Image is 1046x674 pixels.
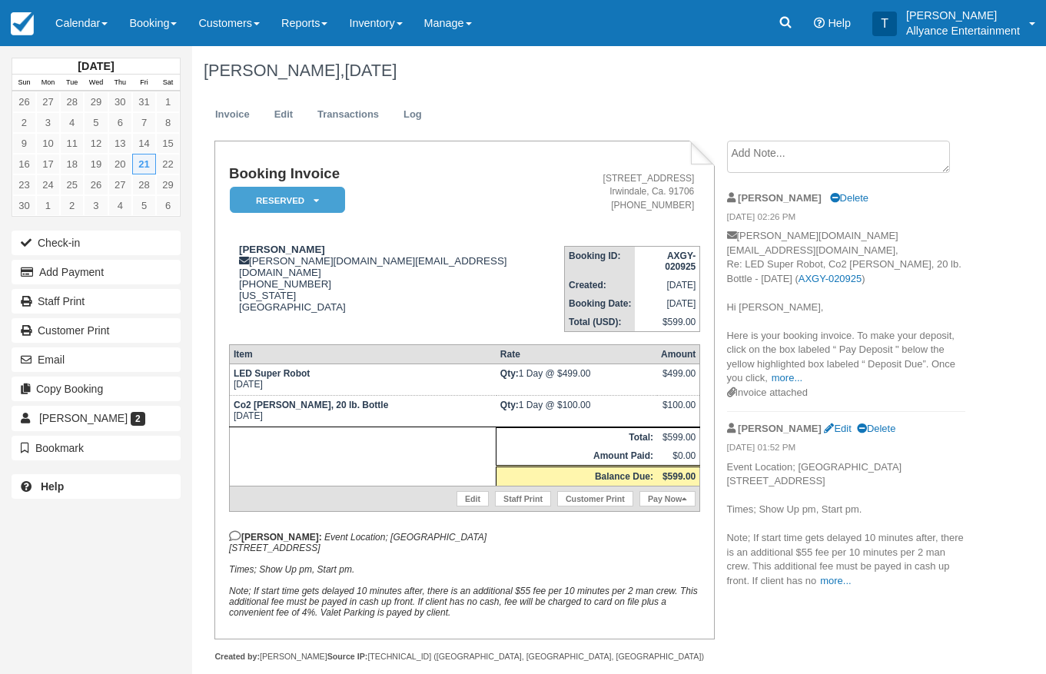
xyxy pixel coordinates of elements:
a: Transactions [306,100,390,130]
a: 11 [60,133,84,154]
a: 3 [36,112,60,133]
strong: [PERSON_NAME] [738,423,822,434]
th: Sat [156,75,180,91]
td: [DATE] [635,276,699,294]
p: Event Location; [GEOGRAPHIC_DATA] [STREET_ADDRESS] Times; Show Up pm, Start pm. Note; If start ti... [727,460,965,589]
a: Delete [830,192,868,204]
a: 31 [132,91,156,112]
a: 30 [12,195,36,216]
em: Reserved [230,187,345,214]
td: $599.00 [635,313,699,332]
a: 20 [108,154,132,174]
a: 12 [84,133,108,154]
th: Created: [565,276,636,294]
td: [DATE] [229,395,496,427]
a: Customer Print [557,491,633,506]
a: 29 [156,174,180,195]
a: Pay Now [639,491,696,506]
a: more... [820,575,851,586]
a: [PERSON_NAME] 2 [12,406,181,430]
strong: LED Super Robot [234,368,310,379]
div: $499.00 [661,368,696,391]
a: 27 [108,174,132,195]
th: Wed [84,75,108,91]
a: 8 [156,112,180,133]
p: [PERSON_NAME][DOMAIN_NAME][EMAIL_ADDRESS][DOMAIN_NAME], Re: LED Super Robot, Co2 [PERSON_NAME], 2... [727,229,965,386]
a: 19 [84,154,108,174]
td: [DATE] [635,294,699,313]
a: Edit [457,491,489,506]
a: 10 [36,133,60,154]
strong: $599.00 [662,471,696,482]
a: 4 [60,112,84,133]
td: [DATE] [229,364,496,395]
a: 18 [60,154,84,174]
a: Staff Print [495,491,551,506]
a: 5 [132,195,156,216]
a: 26 [84,174,108,195]
strong: Created by: [214,652,260,661]
a: Staff Print [12,289,181,314]
strong: Qty [500,400,519,410]
td: 1 Day @ $499.00 [496,364,657,395]
th: Sun [12,75,36,91]
span: 2 [131,412,145,426]
a: 15 [156,133,180,154]
th: Booking ID: [565,246,636,276]
a: 3 [84,195,108,216]
a: 24 [36,174,60,195]
a: 5 [84,112,108,133]
th: Balance Due: [496,466,657,486]
strong: [DATE] [78,60,114,72]
a: more... [772,372,802,383]
p: Allyance Entertainment [906,23,1020,38]
a: AXGY-020925 [799,273,862,284]
a: Edit [263,100,304,130]
th: Booking Date: [565,294,636,313]
th: Total: [496,427,657,447]
a: Customer Print [12,318,181,343]
a: 29 [84,91,108,112]
th: Amount Paid: [496,447,657,466]
a: 2 [12,112,36,133]
strong: Source IP: [327,652,368,661]
th: Tue [60,75,84,91]
a: 30 [108,91,132,112]
a: Invoice [204,100,261,130]
a: 22 [156,154,180,174]
button: Email [12,347,181,372]
span: Help [828,17,851,29]
span: [PERSON_NAME] [39,412,128,424]
td: $599.00 [657,427,700,447]
a: 21 [132,154,156,174]
i: Help [814,18,825,28]
address: [STREET_ADDRESS] Irwindale, Ca. 91706 [PHONE_NUMBER] [570,172,694,211]
a: 26 [12,91,36,112]
a: 7 [132,112,156,133]
a: 27 [36,91,60,112]
th: Rate [496,344,657,364]
a: 28 [132,174,156,195]
a: 16 [12,154,36,174]
strong: Qty [500,368,519,379]
td: $0.00 [657,447,700,466]
h1: [PERSON_NAME], [204,61,965,80]
strong: [PERSON_NAME]: [229,532,322,543]
th: Mon [36,75,60,91]
a: 23 [12,174,36,195]
button: Add Payment [12,260,181,284]
div: T [872,12,897,36]
a: 14 [132,133,156,154]
a: 25 [60,174,84,195]
td: 1 Day @ $100.00 [496,395,657,427]
a: Reserved [229,186,340,214]
th: Item [229,344,496,364]
em: Event Location; [GEOGRAPHIC_DATA] [STREET_ADDRESS] Times; Show Up pm, Start pm. Note; If start ti... [229,532,698,618]
button: Bookmark [12,436,181,460]
a: Help [12,474,181,499]
a: Log [392,100,433,130]
div: $100.00 [661,400,696,423]
p: [PERSON_NAME] [906,8,1020,23]
a: 28 [60,91,84,112]
a: 1 [156,91,180,112]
